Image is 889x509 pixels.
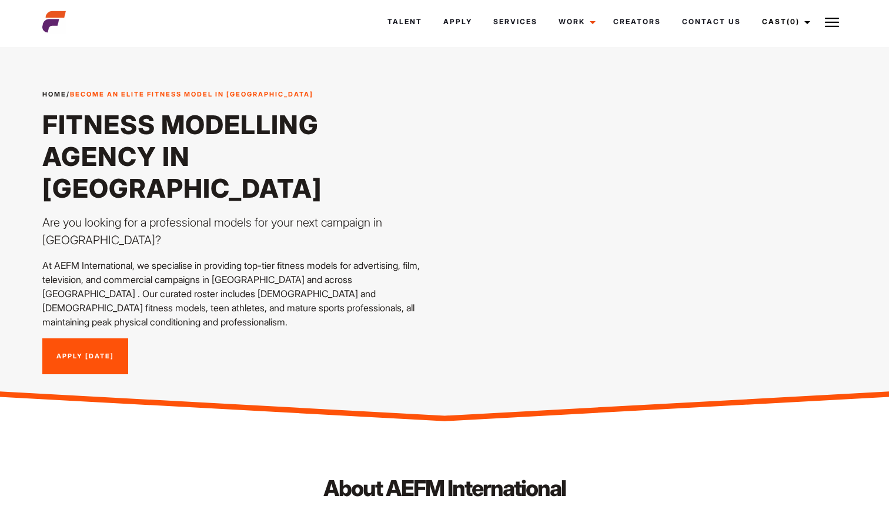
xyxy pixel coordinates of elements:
span: / [42,89,313,99]
p: At AEFM International, we specialise in providing top-tier fitness models for advertising, film, ... [42,258,437,329]
h1: Fitness Modelling Agency in [GEOGRAPHIC_DATA] [42,109,437,204]
img: cropped-aefm-brand-fav-22-square.png [42,10,66,34]
img: Burger icon [825,15,839,29]
a: Talent [377,6,433,38]
a: Apply [433,6,483,38]
a: Work [548,6,603,38]
a: Creators [603,6,671,38]
a: Apply [DATE] [42,338,128,375]
a: Home [42,90,66,98]
a: Contact Us [671,6,751,38]
span: (0) [787,17,800,26]
a: Services [483,6,548,38]
strong: Become an Elite Fitness Model in [GEOGRAPHIC_DATA] [70,90,313,98]
p: Are you looking for a professional models for your next campaign in [GEOGRAPHIC_DATA]? [42,214,437,249]
a: Cast(0) [751,6,817,38]
h2: About AEFM International [179,473,710,504]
